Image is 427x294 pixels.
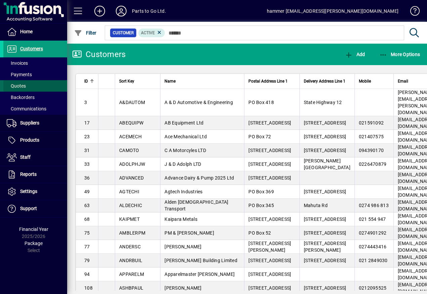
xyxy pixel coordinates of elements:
[304,216,346,222] span: [STREET_ADDRESS]
[84,203,90,208] span: 63
[20,137,39,143] span: Products
[7,95,35,100] span: Backorders
[73,27,98,39] button: Filter
[304,189,346,194] span: [STREET_ADDRESS]
[248,78,288,85] span: Postal Address Line 1
[20,154,31,160] span: Staff
[3,200,67,217] a: Support
[304,148,346,153] span: [STREET_ADDRESS]
[84,161,90,167] span: 33
[20,171,37,177] span: Reports
[20,120,39,126] span: Suppliers
[248,216,291,222] span: [STREET_ADDRESS]
[248,134,271,139] span: PO Box 72
[84,78,88,85] span: ID
[141,31,155,35] span: Active
[359,78,371,85] span: Mobile
[248,161,291,167] span: [STREET_ADDRESS]
[84,285,93,291] span: 108
[164,100,233,105] span: A & D Automotive & Engineering
[304,258,346,263] span: [STREET_ADDRESS]
[113,30,134,36] span: Customer
[359,230,387,236] span: 0274901292
[248,189,274,194] span: PO Box 369
[3,149,67,166] a: Staff
[84,148,90,153] span: 31
[267,6,398,16] div: hammer [EMAIL_ADDRESS][PERSON_NAME][DOMAIN_NAME]
[119,134,142,139] span: ACEMECH
[20,189,37,194] span: Settings
[3,92,67,103] a: Backorders
[248,272,291,277] span: [STREET_ADDRESS]
[119,230,145,236] span: AMBLERPM
[84,258,90,263] span: 79
[359,161,387,167] span: 0226470879
[164,175,234,181] span: Advance Dairy & Pump 2025 Ltd
[304,230,346,236] span: [STREET_ADDRESS]
[164,148,206,153] span: C A Motorcyles LTD
[248,258,291,263] span: [STREET_ADDRESS]
[84,244,90,249] span: 77
[138,29,165,37] mat-chip: Activation Status: Active
[84,216,90,222] span: 68
[304,78,345,85] span: Delivery Address Line 1
[20,29,33,34] span: Home
[248,175,291,181] span: [STREET_ADDRESS]
[164,134,207,139] span: Ace Mechanical Ltd
[405,1,419,23] a: Knowledge Base
[7,83,26,89] span: Quotes
[248,100,274,105] span: PO Box 418
[248,120,291,126] span: [STREET_ADDRESS]
[164,272,235,277] span: Apparelmaster [PERSON_NAME]
[359,258,388,263] span: 021 2849030
[164,244,201,249] span: [PERSON_NAME]
[119,78,134,85] span: Sort Key
[20,206,37,211] span: Support
[304,241,346,253] span: [STREET_ADDRESS][PERSON_NAME]
[304,100,342,105] span: State Highway 12
[304,120,346,126] span: [STREET_ADDRESS]
[248,230,271,236] span: PO Box 52
[119,203,142,208] span: ALDECHIC
[84,230,90,236] span: 75
[3,80,67,92] a: Quotes
[248,241,291,253] span: [STREET_ADDRESS][PERSON_NAME]
[359,134,384,139] span: 021407575
[3,183,67,200] a: Settings
[359,148,384,153] span: 094390170
[84,78,94,85] div: ID
[119,175,144,181] span: ADVANCED
[304,158,350,170] span: [PERSON_NAME][GEOGRAPHIC_DATA]
[248,285,291,291] span: [STREET_ADDRESS]
[3,23,67,40] a: Home
[398,78,408,85] span: Email
[359,78,389,85] div: Mobile
[3,57,67,69] a: Invoices
[20,46,43,51] span: Customers
[343,48,367,60] button: Add
[345,52,365,57] span: Add
[132,6,166,16] div: Parts to Go Ltd.
[119,244,141,249] span: ANDERSC
[359,244,387,249] span: 0274443416
[164,161,201,167] span: J & D Adolph LTD
[72,49,126,60] div: Customers
[304,203,328,208] span: Mahuta Rd
[164,216,197,222] span: Kaipara Metals
[84,175,90,181] span: 36
[119,258,142,263] span: ANDRBUIL
[119,189,139,194] span: AGTECHI
[164,189,202,194] span: Agtech Industries
[89,5,110,17] button: Add
[3,132,67,149] a: Products
[248,148,291,153] span: [STREET_ADDRESS]
[84,120,90,126] span: 17
[119,148,139,153] span: CAMOTO
[304,285,346,291] span: [STREET_ADDRESS]
[3,166,67,183] a: Reports
[378,48,422,60] button: More Options
[248,203,274,208] span: PO Box 345
[164,230,214,236] span: PM & [PERSON_NAME]
[164,78,240,85] div: Name
[84,100,87,105] span: 3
